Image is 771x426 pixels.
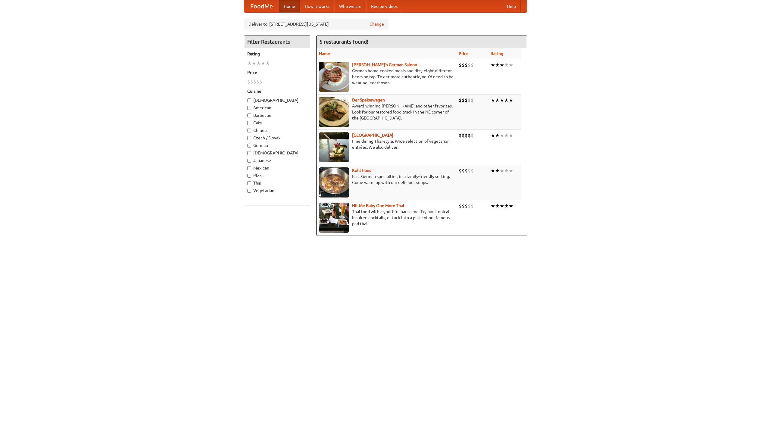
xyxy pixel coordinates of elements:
label: Japanese [247,157,307,163]
div: Deliver to: [STREET_ADDRESS][US_STATE] [244,19,389,30]
a: How it works [300,0,334,12]
input: [DEMOGRAPHIC_DATA] [247,151,251,155]
li: ★ [256,60,261,67]
li: $ [253,79,256,85]
li: ★ [509,203,513,209]
li: ★ [252,60,256,67]
li: $ [465,97,468,104]
li: ★ [495,97,500,104]
a: Help [502,0,521,12]
label: Cafe [247,120,307,126]
li: $ [465,132,468,139]
li: ★ [491,203,495,209]
label: [DEMOGRAPHIC_DATA] [247,150,307,156]
label: German [247,142,307,148]
li: $ [459,97,462,104]
li: ★ [509,167,513,174]
li: $ [256,79,259,85]
img: kohlhaus.jpg [319,167,349,197]
label: Vegetarian [247,188,307,194]
input: Barbecue [247,113,251,117]
li: $ [462,62,465,68]
input: Cafe [247,121,251,125]
input: Thai [247,181,251,185]
label: Chinese [247,127,307,133]
img: satay.jpg [319,132,349,162]
li: ★ [491,132,495,139]
li: ★ [504,132,509,139]
h4: Filter Restaurants [244,36,310,48]
p: Award-winning [PERSON_NAME] and other favorites. Look for our restored food truck in the NE corne... [319,103,454,121]
li: ★ [261,60,265,67]
a: Hit Me Baby One More Thai [352,203,404,208]
input: Czech / Slovak [247,136,251,140]
li: ★ [504,62,509,68]
a: Kohl Haus [352,168,371,173]
li: $ [465,203,468,209]
input: American [247,106,251,110]
li: $ [462,97,465,104]
li: $ [459,203,462,209]
li: $ [462,167,465,174]
li: $ [471,62,474,68]
li: ★ [495,62,500,68]
a: FoodMe [244,0,279,12]
li: $ [465,62,468,68]
li: ★ [504,203,509,209]
li: ★ [265,60,270,67]
label: Barbecue [247,112,307,118]
li: $ [468,97,471,104]
a: Rating [491,51,503,56]
a: Change [370,21,384,27]
li: ★ [495,167,500,174]
li: $ [459,62,462,68]
input: Pizza [247,174,251,178]
li: $ [471,97,474,104]
label: Mexican [247,165,307,171]
li: $ [250,79,253,85]
li: ★ [247,60,252,67]
li: $ [468,132,471,139]
li: ★ [509,97,513,104]
li: ★ [500,132,504,139]
li: $ [471,167,474,174]
ng-pluralize: 5 restaurants found! [320,39,368,45]
a: Recipe videos [366,0,402,12]
img: babythai.jpg [319,203,349,233]
li: $ [468,62,471,68]
li: ★ [500,97,504,104]
li: ★ [500,203,504,209]
input: Mexican [247,166,251,170]
input: German [247,144,251,148]
li: ★ [504,167,509,174]
a: Who we are [334,0,366,12]
p: German home-cooked meals and fifty-eight different beers on tap. To get more authentic, you'd nee... [319,68,454,86]
li: $ [259,79,262,85]
p: Thai food with a youthful bar scene. Try our tropical inspired cocktails, or tuck into a plate of... [319,209,454,227]
p: Fine dining Thai-style. Wide selection of vegetarian entrées. We also deliver. [319,138,454,150]
a: [GEOGRAPHIC_DATA] [352,133,393,138]
label: Czech / Slovak [247,135,307,141]
h5: Cuisine [247,88,307,94]
li: ★ [500,62,504,68]
a: [PERSON_NAME]'s German Saloon [352,62,417,67]
label: Pizza [247,173,307,179]
input: Vegetarian [247,189,251,193]
a: Home [279,0,300,12]
li: $ [471,132,474,139]
input: [DEMOGRAPHIC_DATA] [247,98,251,102]
p: East German specialties, in a family-friendly setting. Come warm up with our delicious soups. [319,173,454,185]
img: speisewagen.jpg [319,97,349,127]
a: Der Speisewagen [352,98,385,102]
li: ★ [491,167,495,174]
li: $ [471,203,474,209]
a: Price [459,51,469,56]
li: ★ [500,167,504,174]
li: $ [459,167,462,174]
li: ★ [504,97,509,104]
a: Name [319,51,330,56]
